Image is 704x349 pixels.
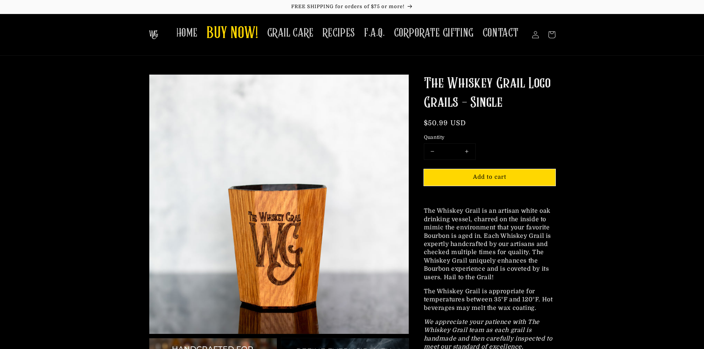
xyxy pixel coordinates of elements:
[202,19,263,48] a: BUY NOW!
[424,169,555,186] button: Add to cart
[424,288,553,311] span: The Whiskey Grail is appropriate for temperatures between 35°F and 120°F. Hot beverages may melt ...
[207,24,258,44] span: BUY NOW!
[176,26,198,40] span: HOME
[390,21,478,45] a: CORPORATE GIFTING
[172,21,202,45] a: HOME
[424,134,555,141] label: Quantity
[473,174,506,180] span: Add to cart
[323,26,355,40] span: RECIPES
[483,26,519,40] span: CONTACT
[424,119,466,127] span: $50.99 USD
[267,26,314,40] span: GRAIL CARE
[318,21,360,45] a: RECIPES
[149,30,158,39] img: The Whiskey Grail
[478,21,523,45] a: CONTACT
[394,26,474,40] span: CORPORATE GIFTING
[263,21,318,45] a: GRAIL CARE
[424,74,555,113] h1: The Whiskey Grail Logo Grails - Single
[364,26,385,40] span: F.A.Q.
[424,207,555,281] p: The Whiskey Grail is an artisan white oak drinking vessel, charred on the inside to mimic the env...
[7,4,697,10] p: FREE SHIPPING for orders of $75 or more!
[360,21,390,45] a: F.A.Q.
